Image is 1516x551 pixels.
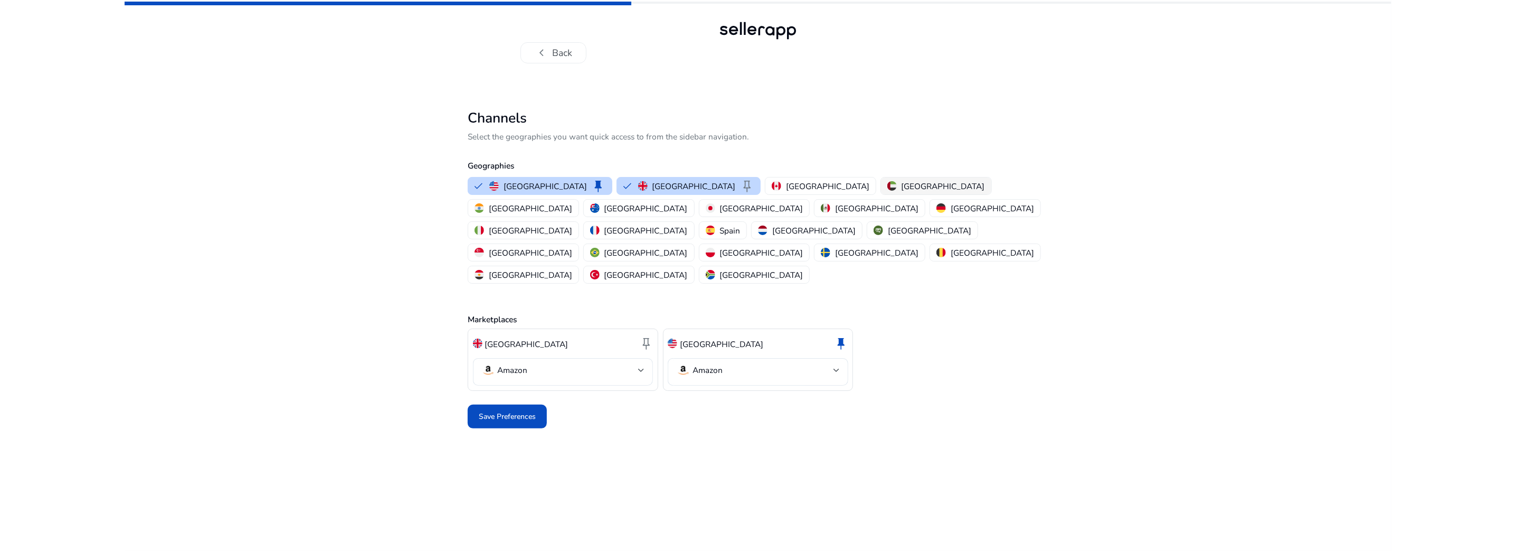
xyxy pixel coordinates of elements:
p: [GEOGRAPHIC_DATA] [489,225,572,236]
img: es.svg [706,226,715,235]
span: chevron_left [535,46,548,60]
p: [GEOGRAPHIC_DATA] [604,247,688,258]
p: [GEOGRAPHIC_DATA] [485,338,568,350]
p: [GEOGRAPHIC_DATA] [719,269,803,281]
img: au.svg [590,203,600,213]
img: jp.svg [706,203,715,213]
p: [GEOGRAPHIC_DATA] [786,181,869,192]
img: ca.svg [772,181,781,191]
p: [GEOGRAPHIC_DATA] [719,203,803,214]
img: fr.svg [590,226,600,235]
p: [GEOGRAPHIC_DATA] [604,203,688,214]
img: za.svg [706,270,715,279]
img: mx.svg [821,203,830,213]
p: Marketplaces [468,313,1048,325]
p: [GEOGRAPHIC_DATA] [604,225,688,236]
img: nl.svg [758,226,768,235]
p: Select the geographies you want quick access to from the sidebar navigation. [468,130,1048,143]
img: ae.svg [887,181,897,191]
img: amazon.svg [676,363,690,377]
p: [GEOGRAPHIC_DATA] [680,338,763,350]
span: keep [835,337,848,350]
img: sg.svg [475,248,484,257]
p: [GEOGRAPHIC_DATA] [489,247,572,258]
span: Save Preferences [479,411,536,422]
p: [GEOGRAPHIC_DATA] [835,203,918,214]
img: amazon.svg [481,363,495,377]
p: [GEOGRAPHIC_DATA] [719,247,803,258]
p: [GEOGRAPHIC_DATA] [772,225,856,236]
p: [GEOGRAPHIC_DATA] [902,181,985,192]
p: [GEOGRAPHIC_DATA] [489,203,572,214]
p: [GEOGRAPHIC_DATA] [652,181,735,192]
p: Geographies [468,160,1048,172]
img: eg.svg [475,270,484,279]
p: Spain [719,225,740,236]
img: uk.svg [638,181,648,191]
img: uk.svg [473,339,482,348]
p: Amazon [498,365,528,375]
img: in.svg [475,203,484,213]
p: Amazon [693,365,723,375]
button: Save Preferences [468,405,547,428]
p: [GEOGRAPHIC_DATA] [888,225,971,236]
img: tr.svg [590,270,600,279]
span: keep [740,179,754,193]
img: pl.svg [706,248,715,257]
p: [GEOGRAPHIC_DATA] [604,269,688,281]
img: se.svg [821,248,830,257]
span: keep [639,337,653,350]
p: [GEOGRAPHIC_DATA] [835,247,918,258]
p: [GEOGRAPHIC_DATA] [489,269,572,281]
img: us.svg [489,181,499,191]
span: keep [592,179,605,193]
img: de.svg [936,203,946,213]
button: chevron_leftBack [520,42,586,63]
p: [GEOGRAPHIC_DATA] [951,247,1034,258]
p: [GEOGRAPHIC_DATA] [951,203,1034,214]
h2: Channels [468,110,1048,127]
img: be.svg [936,248,946,257]
img: us.svg [668,339,677,348]
img: br.svg [590,248,600,257]
p: [GEOGRAPHIC_DATA] [504,181,587,192]
img: sa.svg [874,226,883,235]
img: it.svg [475,226,484,235]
